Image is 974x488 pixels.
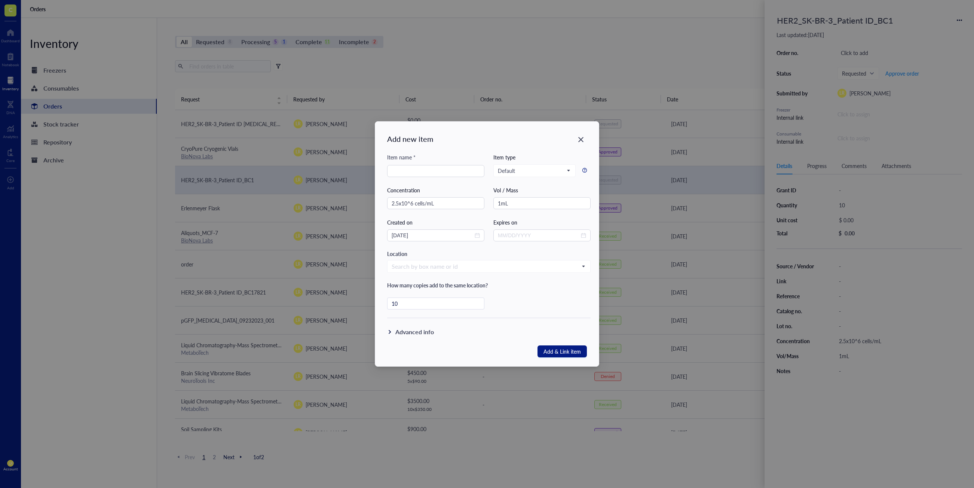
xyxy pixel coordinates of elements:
div: Item type [493,153,591,161]
div: Location [387,250,591,257]
button: Close [575,134,587,146]
div: How many copies add to the same location? [387,282,591,289]
input: MM/DD/YYYY [392,231,473,240]
button: Add & Link item [537,345,587,357]
div: Concentration [387,186,484,194]
div: Created on [387,218,484,226]
span: Close [575,135,587,144]
div: Expires on [493,218,591,226]
div: Item name [387,153,416,161]
div: Add new item [387,134,598,144]
input: MM/DD/YYYY [498,231,579,240]
div: Vol / Mass [493,186,591,194]
div: Advanced info [395,327,434,336]
span: Add & Link item [543,347,581,356]
span: Default [498,167,570,174]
